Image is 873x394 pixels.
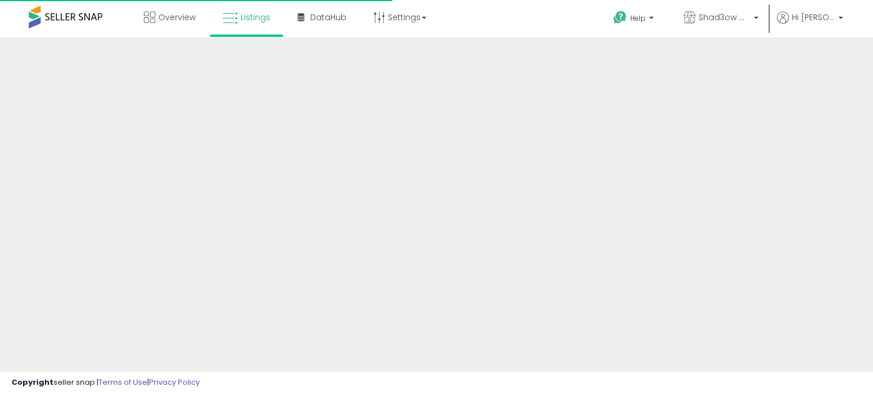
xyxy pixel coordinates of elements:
[12,377,200,388] div: seller snap | |
[98,377,147,388] a: Terms of Use
[777,12,843,37] a: Hi [PERSON_NAME]
[310,12,346,23] span: DataHub
[12,377,54,388] strong: Copyright
[613,10,627,25] i: Get Help
[241,12,270,23] span: Listings
[604,2,665,37] a: Help
[792,12,835,23] span: Hi [PERSON_NAME]
[149,377,200,388] a: Privacy Policy
[630,13,646,23] span: Help
[158,12,196,23] span: Overview
[699,12,750,23] span: Shad3ow Goods & Services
